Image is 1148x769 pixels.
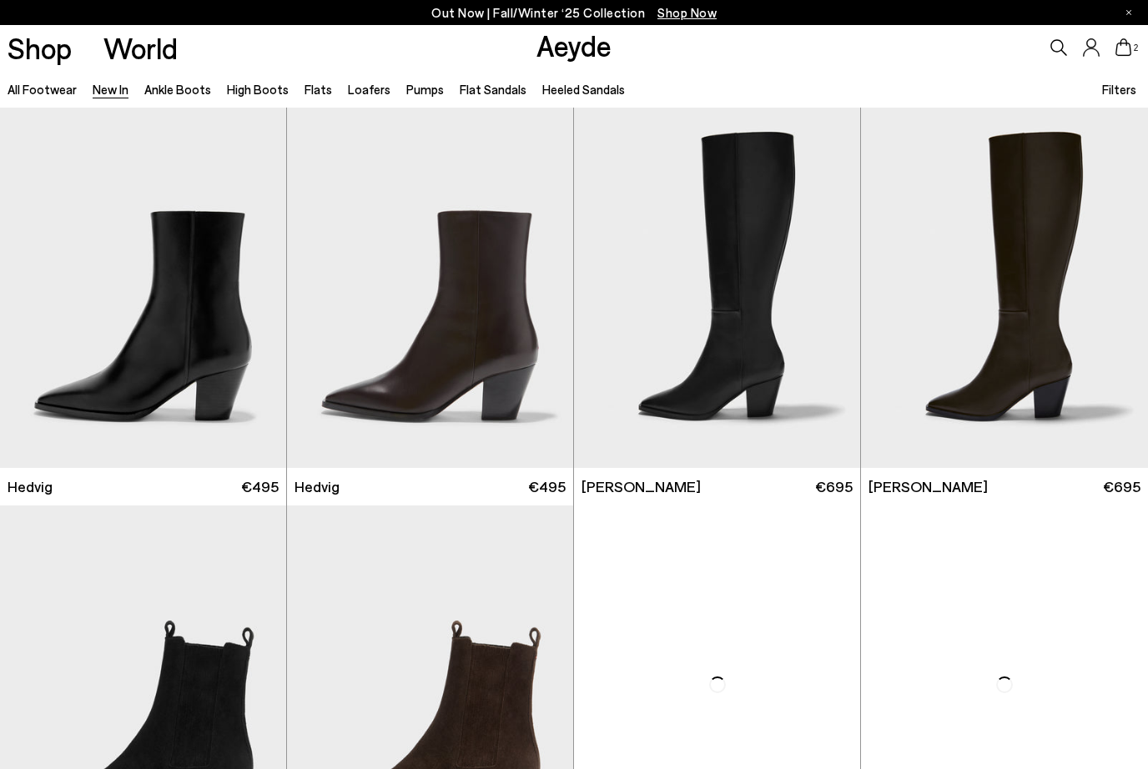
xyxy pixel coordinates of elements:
[431,3,717,23] p: Out Now | Fall/Winter ‘25 Collection
[574,108,860,467] img: Minerva High Cowboy Boots
[1132,43,1140,53] span: 2
[295,476,340,497] span: Hedvig
[8,82,77,97] a: All Footwear
[287,468,573,505] a: Hedvig €495
[305,82,332,97] a: Flats
[528,476,566,497] span: €495
[287,108,573,467] img: Hedvig Cowboy Ankle Boots
[406,82,444,97] a: Pumps
[103,33,178,63] a: World
[861,468,1148,505] a: [PERSON_NAME] €695
[1115,38,1132,57] a: 2
[815,476,853,497] span: €695
[8,476,53,497] span: Hedvig
[460,82,526,97] a: Flat Sandals
[241,476,279,497] span: €495
[582,476,701,497] span: [PERSON_NAME]
[861,108,1148,467] img: Minerva High Cowboy Boots
[542,82,625,97] a: Heeled Sandals
[1102,82,1136,97] span: Filters
[657,5,717,20] span: Navigate to /collections/new-in
[8,33,72,63] a: Shop
[1103,476,1140,497] span: €695
[536,28,612,63] a: Aeyde
[869,476,988,497] span: [PERSON_NAME]
[227,82,289,97] a: High Boots
[348,82,390,97] a: Loafers
[93,82,128,97] a: New In
[574,468,860,505] a: [PERSON_NAME] €695
[144,82,211,97] a: Ankle Boots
